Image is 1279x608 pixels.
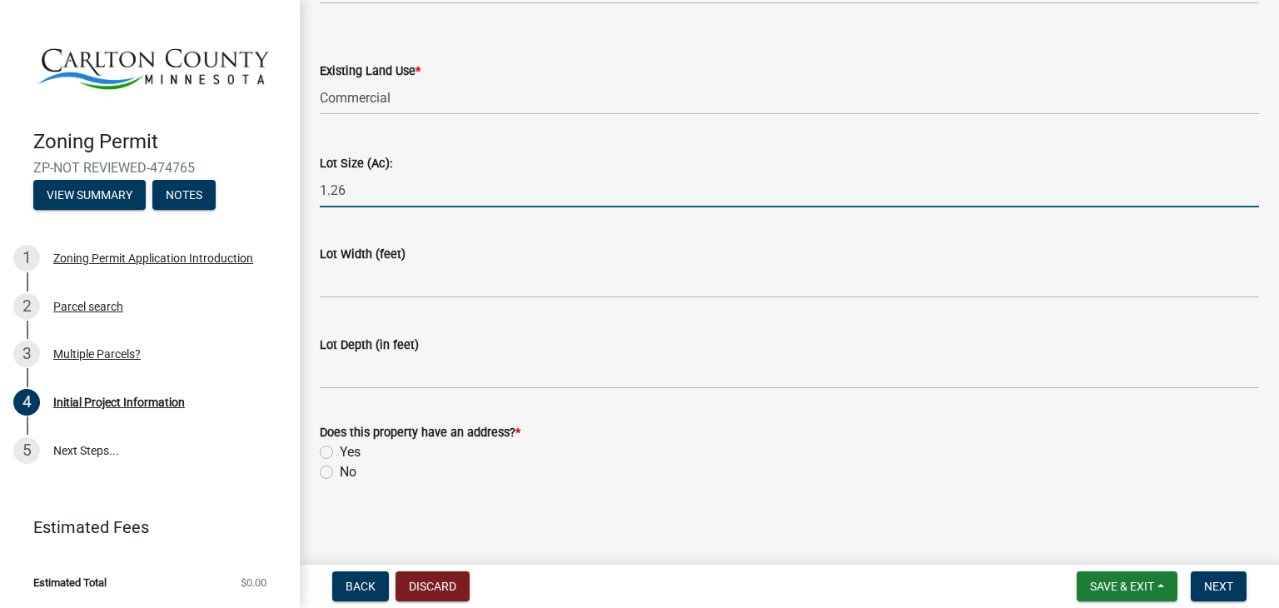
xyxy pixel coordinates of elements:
[340,462,356,482] label: No
[152,190,216,203] wm-modal-confirm: Notes
[1204,580,1233,593] span: Next
[13,437,40,464] div: 5
[320,340,419,351] label: Lot Depth (in feet)
[241,577,266,588] span: $0.00
[33,17,273,112] img: Carlton County, Minnesota
[320,427,520,439] label: Does this property have an address?
[320,66,421,77] label: Existing Land Use
[33,130,286,154] h4: Zoning Permit
[320,158,392,170] label: Lot Size (Ac):
[33,180,146,210] button: View Summary
[332,571,389,601] button: Back
[320,249,406,261] label: Lot Width (feet)
[13,511,273,544] a: Estimated Fees
[33,577,107,588] span: Estimated Total
[1090,580,1154,593] span: Save & Exit
[1191,571,1247,601] button: Next
[53,252,253,264] div: Zoning Permit Application Introduction
[346,580,376,593] span: Back
[13,293,40,320] div: 2
[340,442,361,462] label: Yes
[152,180,216,210] button: Notes
[53,348,141,360] div: Multiple Parcels?
[53,301,123,312] div: Parcel search
[13,245,40,272] div: 1
[13,389,40,416] div: 4
[13,341,40,367] div: 3
[33,190,146,203] wm-modal-confirm: Summary
[33,160,266,176] span: ZP-NOT REVIEWED-474765
[53,396,185,408] div: Initial Project Information
[1077,571,1177,601] button: Save & Exit
[396,571,470,601] button: Discard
